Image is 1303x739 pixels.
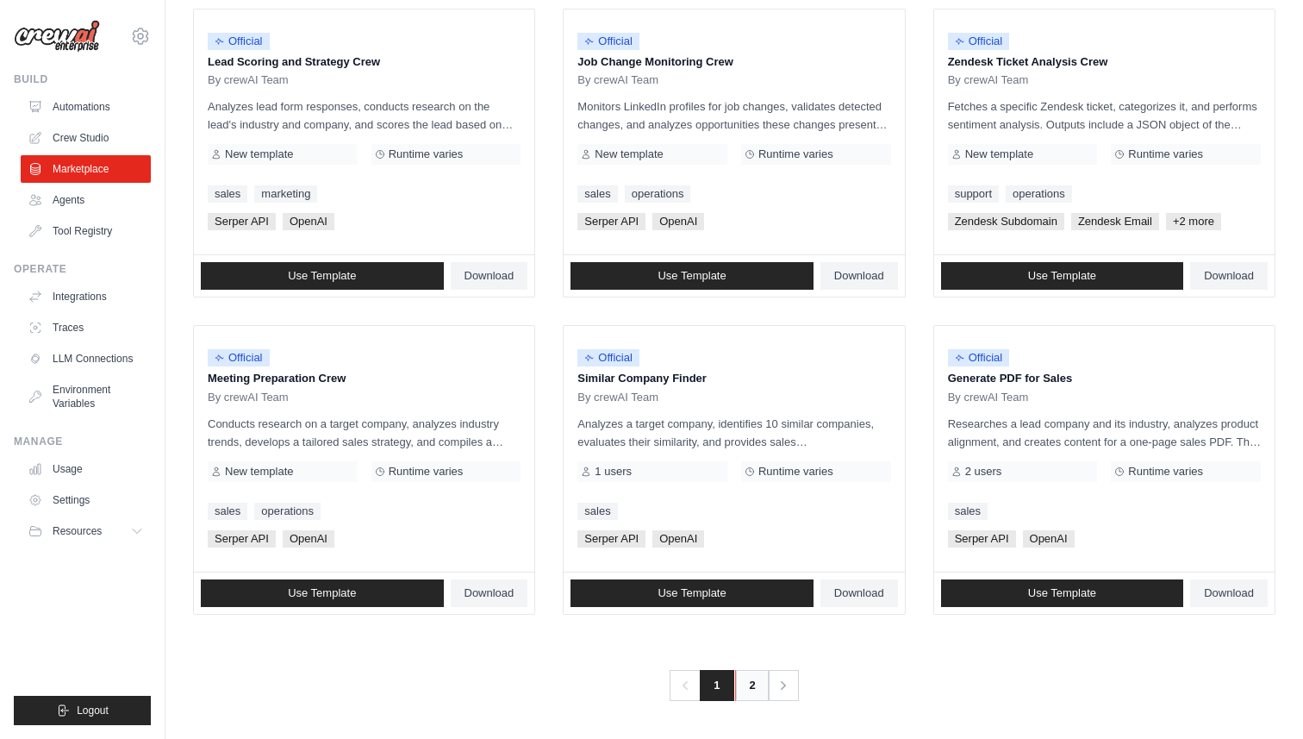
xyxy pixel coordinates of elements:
[595,465,632,479] span: 1 users
[208,97,521,134] p: Analyzes lead form responses, conducts research on the lead's industry and company, and scores th...
[21,517,151,545] button: Resources
[21,283,151,310] a: Integrations
[758,465,833,479] span: Runtime varies
[1204,586,1254,600] span: Download
[948,415,1261,451] p: Researches a lead company and its industry, analyzes product alignment, and creates content for a...
[577,391,658,404] span: By crewAI Team
[21,455,151,483] a: Usage
[254,503,321,520] a: operations
[283,530,334,548] span: OpenAI
[758,147,833,161] span: Runtime varies
[21,314,151,341] a: Traces
[577,73,658,87] span: By crewAI Team
[595,147,663,161] span: New template
[254,185,317,203] a: marketing
[948,213,1064,230] span: Zendesk Subdomain
[208,213,276,230] span: Serper API
[21,93,151,121] a: Automations
[208,530,276,548] span: Serper API
[670,670,798,701] nav: Pagination
[1128,147,1203,161] span: Runtime varies
[451,262,528,290] a: Download
[658,586,726,600] span: Use Template
[577,185,617,203] a: sales
[577,213,645,230] span: Serper API
[577,370,890,387] p: Similar Company Finder
[948,349,1010,366] span: Official
[1071,213,1159,230] span: Zendesk Email
[1166,213,1221,230] span: +2 more
[965,147,1033,161] span: New template
[735,670,770,701] a: 2
[948,53,1261,71] p: Zendesk Ticket Analysis Crew
[53,524,102,538] span: Resources
[577,530,645,548] span: Serper API
[1028,586,1096,600] span: Use Template
[834,586,884,600] span: Download
[225,147,293,161] span: New template
[1023,530,1075,548] span: OpenAI
[625,185,691,203] a: operations
[577,503,617,520] a: sales
[208,391,289,404] span: By crewAI Team
[820,262,898,290] a: Download
[14,20,100,53] img: Logo
[201,579,444,607] a: Use Template
[21,124,151,152] a: Crew Studio
[965,465,1002,479] span: 2 users
[948,503,988,520] a: sales
[652,213,704,230] span: OpenAI
[208,415,521,451] p: Conducts research on a target company, analyzes industry trends, develops a tailored sales strate...
[21,217,151,245] a: Tool Registry
[389,147,464,161] span: Runtime varies
[201,262,444,290] a: Use Template
[652,530,704,548] span: OpenAI
[208,73,289,87] span: By crewAI Team
[464,269,514,283] span: Download
[14,72,151,86] div: Build
[288,586,356,600] span: Use Template
[208,349,270,366] span: Official
[948,370,1261,387] p: Generate PDF for Sales
[451,579,528,607] a: Download
[577,33,639,50] span: Official
[208,33,270,50] span: Official
[14,696,151,725] button: Logout
[948,73,1029,87] span: By crewAI Team
[948,33,1010,50] span: Official
[948,97,1261,134] p: Fetches a specific Zendesk ticket, categorizes it, and performs sentiment analysis. Outputs inclu...
[21,486,151,514] a: Settings
[288,269,356,283] span: Use Template
[21,186,151,214] a: Agents
[834,269,884,283] span: Download
[577,349,639,366] span: Official
[14,435,151,448] div: Manage
[1128,465,1203,479] span: Runtime varies
[577,415,890,451] p: Analyzes a target company, identifies 10 similar companies, evaluates their similarity, and provi...
[948,391,1029,404] span: By crewAI Team
[941,262,1184,290] a: Use Template
[1028,269,1096,283] span: Use Template
[658,269,726,283] span: Use Template
[570,579,814,607] a: Use Template
[208,185,247,203] a: sales
[21,376,151,417] a: Environment Variables
[1204,269,1254,283] span: Download
[700,670,733,701] span: 1
[208,53,521,71] p: Lead Scoring and Strategy Crew
[570,262,814,290] a: Use Template
[208,503,247,520] a: sales
[77,704,109,717] span: Logout
[21,155,151,183] a: Marketplace
[1006,185,1072,203] a: operations
[1190,262,1268,290] a: Download
[389,465,464,479] span: Runtime varies
[21,345,151,373] a: LLM Connections
[948,185,999,203] a: support
[208,370,521,387] p: Meeting Preparation Crew
[283,213,334,230] span: OpenAI
[14,262,151,276] div: Operate
[1190,579,1268,607] a: Download
[577,97,890,134] p: Monitors LinkedIn profiles for job changes, validates detected changes, and analyzes opportunitie...
[941,579,1184,607] a: Use Template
